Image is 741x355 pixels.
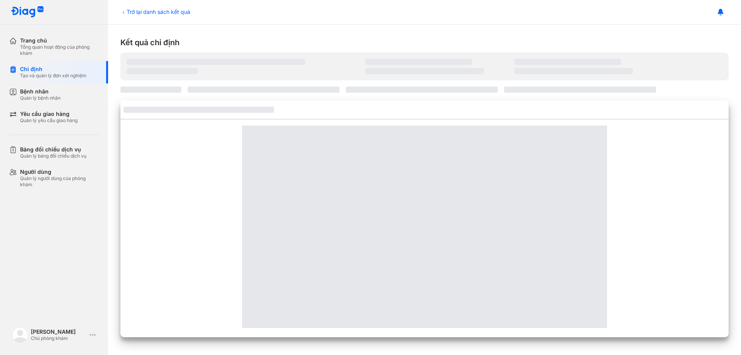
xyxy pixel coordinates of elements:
[20,110,78,117] div: Yêu cầu giao hàng
[20,153,86,159] div: Quản lý bảng đối chiếu dịch vụ
[20,37,99,44] div: Trang chủ
[20,73,86,79] div: Tạo và quản lý đơn xét nghiệm
[11,6,44,18] img: logo
[20,146,86,153] div: Bảng đối chiếu dịch vụ
[31,328,86,335] div: [PERSON_NAME]
[20,44,99,56] div: Tổng quan hoạt động của phòng khám
[20,117,78,124] div: Quản lý yêu cầu giao hàng
[31,335,86,341] div: Chủ phòng khám
[20,175,99,188] div: Quản lý người dùng của phòng khám
[12,327,28,343] img: logo
[20,88,61,95] div: Bệnh nhân
[20,95,61,101] div: Quản lý bệnh nhân
[120,37,729,48] div: Kết quả chỉ định
[20,66,86,73] div: Chỉ định
[20,168,99,175] div: Người dùng
[120,8,190,16] div: Trở lại danh sách kết quả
